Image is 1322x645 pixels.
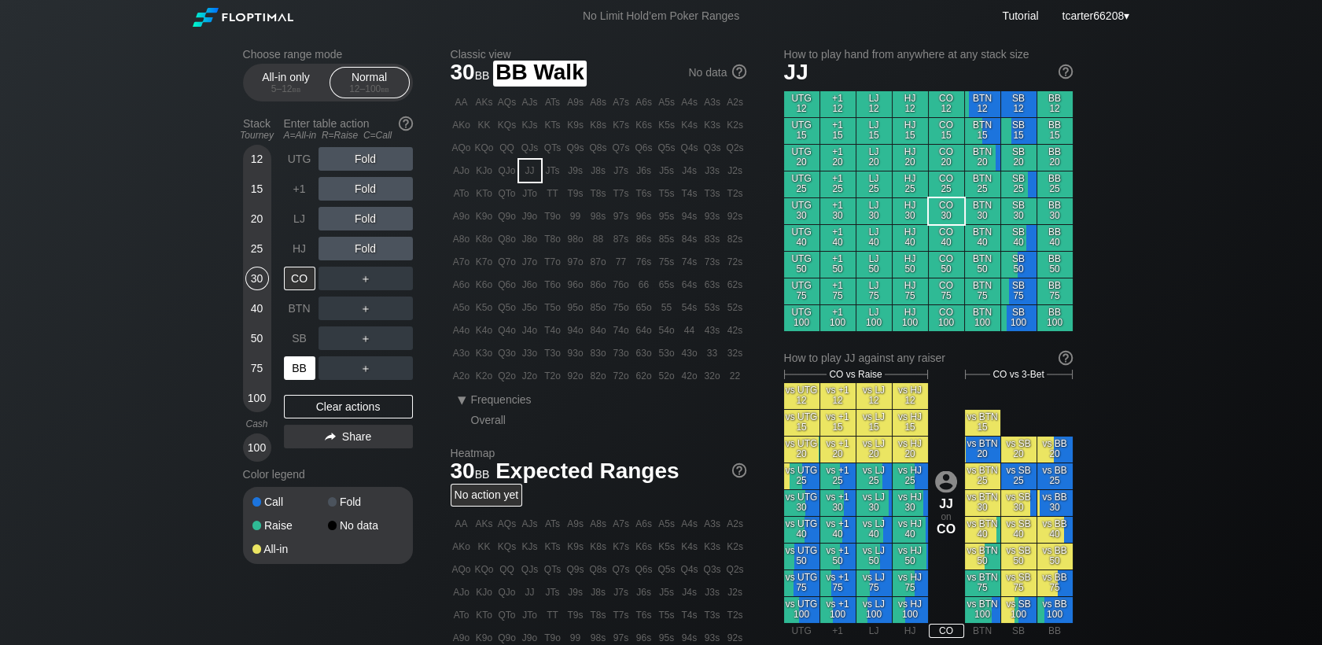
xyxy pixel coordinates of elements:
div: HJ 40 [893,225,928,251]
div: QQ [496,137,518,159]
div: 44 [679,319,701,341]
div: K8s [587,114,609,136]
div: 74o [610,319,632,341]
div: ATo [451,182,473,205]
div: 42s [724,319,746,341]
div: BB 50 [1037,252,1073,278]
div: +1 [284,177,315,201]
div: 5 – 12 [253,83,319,94]
div: 76o [610,274,632,296]
div: J7o [519,251,541,273]
div: CO 40 [929,225,964,251]
span: bb [293,83,301,94]
div: 96s [633,205,655,227]
div: 88 [587,228,609,250]
img: icon-avatar.b40e07d9.svg [935,470,957,492]
div: JTs [542,160,564,182]
img: help.32db89a4.svg [1057,349,1074,367]
div: 100 [245,386,269,410]
div: K2o [473,365,495,387]
div: 64o [633,319,655,341]
div: T5s [656,182,678,205]
img: share.864f2f62.svg [325,433,336,441]
div: BB 25 [1037,171,1073,197]
div: SB 100 [1001,305,1037,331]
div: +1 25 [820,171,856,197]
div: 65o [633,297,655,319]
div: No data [688,66,746,80]
div: 96o [565,274,587,296]
div: 98o [565,228,587,250]
div: A8s [587,91,609,113]
div: LJ 20 [856,145,892,171]
div: ＋ [319,267,413,290]
a: Tutorial [1002,9,1038,22]
div: Normal [333,68,406,98]
div: A4o [451,319,473,341]
div: CO 25 [929,171,964,197]
div: No Limit Hold’em Poker Ranges [559,9,763,26]
div: KQo [473,137,495,159]
div: Q4o [496,319,518,341]
div: BB 100 [1037,305,1073,331]
div: 95o [565,297,587,319]
div: A8o [451,228,473,250]
h2: How to play hand from anywhere at any stack size [784,48,1073,61]
div: SB 50 [1001,252,1037,278]
div: HJ 50 [893,252,928,278]
div: +1 40 [820,225,856,251]
div: 64s [679,274,701,296]
div: A7s [610,91,632,113]
div: A2o [451,365,473,387]
div: A2s [724,91,746,113]
div: 33 [702,342,724,364]
div: CO [284,267,315,290]
div: 94s [679,205,701,227]
div: CO 30 [929,198,964,224]
div: BTN 30 [965,198,1000,224]
div: +1 15 [820,118,856,144]
div: UTG 75 [784,278,819,304]
div: 77 [610,251,632,273]
div: SB 30 [1001,198,1037,224]
div: 43s [702,319,724,341]
div: 52o [656,365,678,387]
div: 87o [587,251,609,273]
div: UTG 15 [784,118,819,144]
div: T4s [679,182,701,205]
div: KK [473,114,495,136]
div: Q2o [496,365,518,387]
div: Q4s [679,137,701,159]
div: 83o [587,342,609,364]
div: TT [542,182,564,205]
div: CO 12 [929,91,964,117]
div: BTN 15 [965,118,1000,144]
div: CO 15 [929,118,964,144]
div: BTN 100 [965,305,1000,331]
div: UTG 40 [784,225,819,251]
div: 98s [587,205,609,227]
img: help.32db89a4.svg [397,115,414,132]
div: J5o [519,297,541,319]
div: K9s [565,114,587,136]
div: 97s [610,205,632,227]
div: A9s [565,91,587,113]
div: QTs [542,137,564,159]
div: T9o [542,205,564,227]
div: 83s [702,228,724,250]
div: 86s [633,228,655,250]
div: Q3s [702,137,724,159]
div: ＋ [319,356,413,380]
div: AA [451,91,473,113]
div: SB 25 [1001,171,1037,197]
div: ▾ [1059,7,1132,24]
div: All-in only [250,68,322,98]
div: +1 100 [820,305,856,331]
img: Floptimal logo [193,8,293,27]
div: Tourney [237,130,278,141]
div: 55 [656,297,678,319]
div: 86o [587,274,609,296]
div: JJ [519,160,541,182]
div: Fold [328,496,403,507]
div: 76s [633,251,655,273]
